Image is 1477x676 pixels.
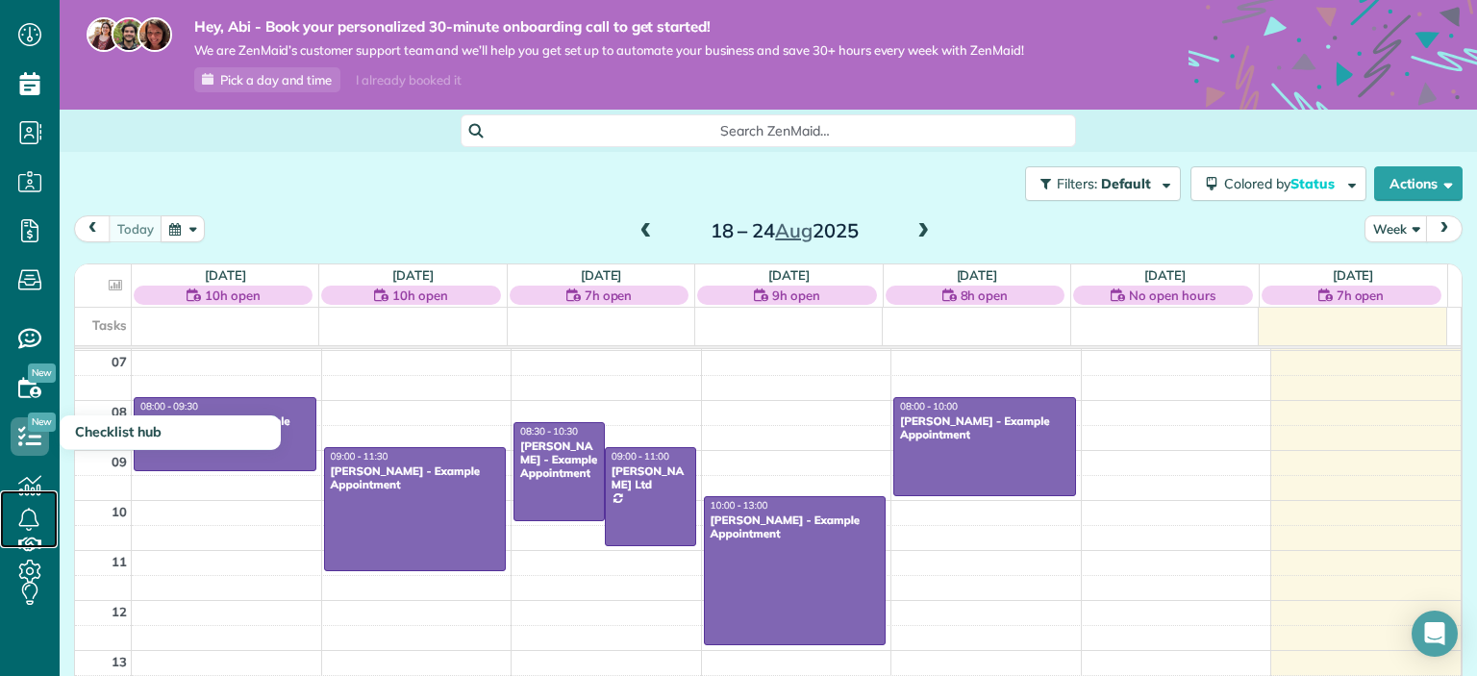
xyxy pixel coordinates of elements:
span: 8h open [961,286,1009,305]
span: New [28,363,56,383]
span: 08:00 - 10:00 [900,400,958,413]
span: Filters: [1057,175,1097,192]
span: 7h open [1337,286,1385,305]
span: Aug [775,218,813,242]
span: 09 [112,454,127,469]
span: 07 [112,354,127,369]
span: 10h open [392,286,448,305]
div: [PERSON_NAME] - Example Appointment [519,439,599,481]
button: next [1426,215,1463,241]
span: 10:00 - 13:00 [711,499,768,512]
span: 9h open [772,286,820,305]
span: 11 [112,554,127,569]
h2: 18 – 24 2025 [664,220,905,241]
a: [DATE] [581,267,622,283]
span: 09:00 - 11:30 [331,450,388,463]
img: maria-72a9807cf96188c08ef61303f053569d2e2a8a1cde33d635c8a3ac13582a053d.jpg [87,17,121,52]
a: [DATE] [1144,267,1186,283]
button: Filters: Default [1025,166,1181,201]
button: Today [109,215,163,241]
span: Checklist hub [75,423,162,440]
button: Actions [1374,166,1463,201]
span: Pick a day and time [220,72,332,88]
div: [PERSON_NAME] Ltd [611,464,690,492]
button: Colored byStatus [1190,166,1366,201]
a: [DATE] [392,267,434,283]
div: I already booked it [344,68,472,92]
div: [PERSON_NAME] - Example Appointment [710,513,881,541]
a: [DATE] [205,267,246,283]
span: 08 [112,404,127,419]
span: 7h open [585,286,633,305]
span: 09:00 - 11:00 [612,450,669,463]
span: Colored by [1224,175,1341,192]
div: [PERSON_NAME] - Example Appointment [899,414,1070,442]
span: New [28,413,56,432]
button: prev [74,215,111,241]
strong: Hey, Abi - Book your personalized 30-minute onboarding call to get started! [194,17,1024,37]
a: Filters: Default [1015,166,1181,201]
span: 13 [112,654,127,669]
span: 08:30 - 10:30 [520,425,578,438]
img: jorge-587dff0eeaa6aab1f244e6dc62b8924c3b6ad411094392a53c71c6c4a576187d.jpg [112,17,146,52]
a: [DATE] [768,267,810,283]
span: No open hours [1129,286,1215,305]
a: [DATE] [1333,267,1374,283]
span: 08:00 - 09:30 [140,400,198,413]
div: [PERSON_NAME] - Example Appointment [139,414,311,442]
img: michelle-19f622bdf1676172e81f8f8fba1fb50e276960ebfe0243fe18214015130c80e4.jpg [138,17,172,52]
a: Pick a day and time [194,67,340,92]
span: We are ZenMaid’s customer support team and we’ll help you get set up to automate your business an... [194,42,1024,59]
span: Status [1290,175,1338,192]
span: 10h open [205,286,261,305]
span: 12 [112,604,127,619]
div: [PERSON_NAME] - Example Appointment [330,464,501,492]
span: Tasks [92,317,127,333]
div: Open Intercom Messenger [1412,611,1458,657]
span: 10 [112,504,127,519]
span: Default [1101,175,1152,192]
button: Week [1364,215,1428,241]
a: [DATE] [957,267,998,283]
